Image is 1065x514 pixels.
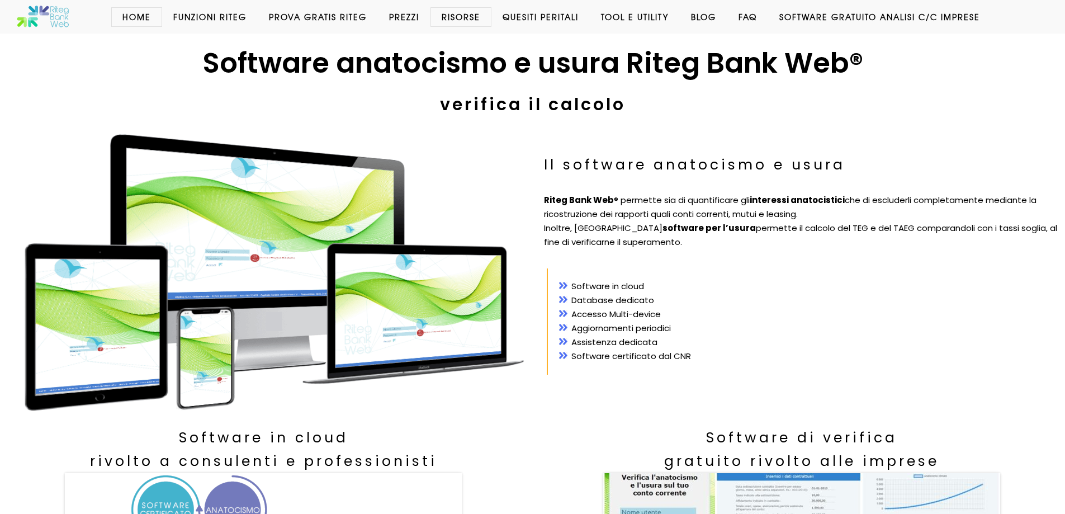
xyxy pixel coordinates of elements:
[111,11,162,22] a: Home
[17,6,70,28] img: Software anatocismo e usura bancaria
[559,280,1046,294] li: Software in cloud
[680,11,727,22] a: Blog
[378,11,430,22] a: Prezzi
[727,11,768,22] a: Faq
[559,336,1046,350] li: Assistenza dedicata
[491,11,590,22] a: Quesiti Peritali
[559,294,1046,308] li: Database dedicato
[768,11,991,22] a: Software GRATUITO analisi c/c imprese
[662,222,756,234] strong: software per l’usura
[11,89,1054,120] h2: verifica il calcolo
[11,45,1054,82] h1: Software anatocismo e usura Riteg Bank Web®
[544,194,614,206] strong: Riteg Bank Web
[559,308,1046,322] li: Accesso Multi-device
[23,131,526,415] img: Il software anatocismo Riteg Bank Web, calcolo e verifica di conto corrente, mutuo e leasing
[544,153,1060,177] h3: Il software anatocismo e usura
[559,350,1046,364] li: Software certificato dal CNR
[559,322,1046,336] li: Aggiornamenti periodici
[162,11,258,22] a: Funzioni Riteg
[258,11,378,22] a: Prova Gratis Riteg
[750,194,845,206] strong: interessi anatocistici
[590,11,680,22] a: Tool e Utility
[430,11,491,22] a: Risorse
[544,194,1060,249] p: ® permette sia di quantificare gli che di escluderli completamente mediante la ricostruzione dei ...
